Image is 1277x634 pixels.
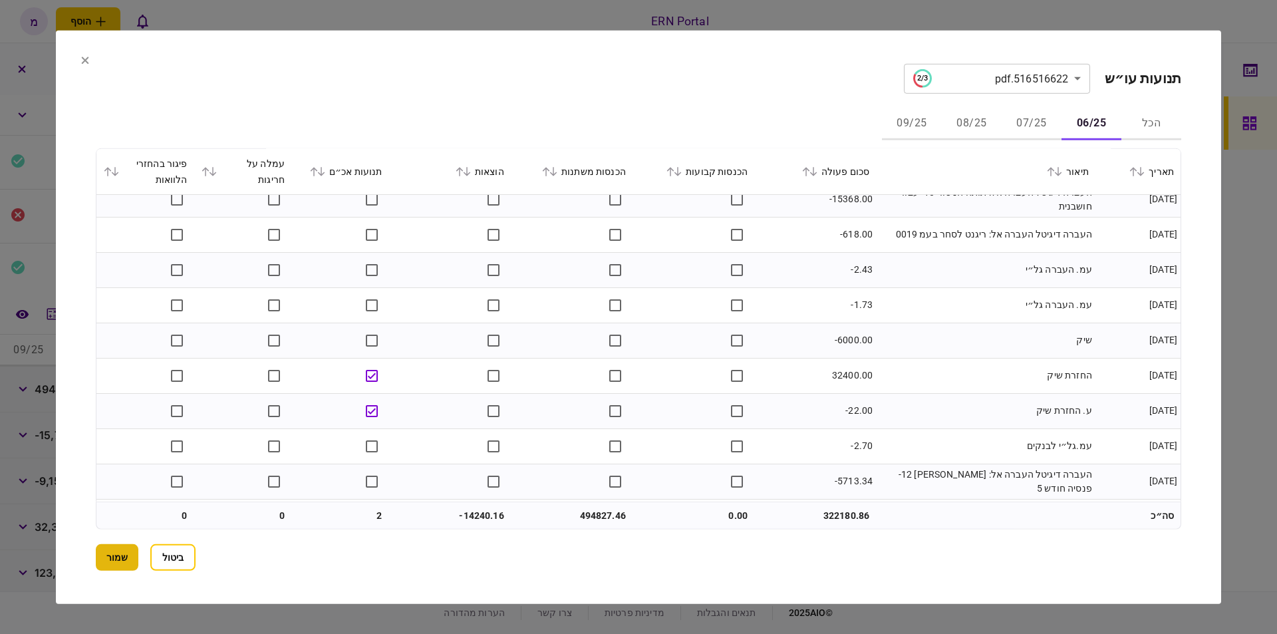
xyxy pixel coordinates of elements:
td: [DATE] [1095,323,1181,358]
td: [DATE] [1095,287,1181,323]
td: [DATE] [1095,393,1181,428]
td: -22.00 [754,393,876,428]
td: 2 [291,502,389,529]
td: 0 [194,502,292,529]
td: [DATE] [1095,358,1181,393]
td: סה״כ [1095,502,1181,529]
td: 32400.00 [754,358,876,393]
td: [DATE] [1095,252,1181,287]
td: -1.73 [754,287,876,323]
td: החזרת שיק [876,358,1095,393]
td: [DATE] [1095,464,1181,499]
button: הכל [1121,108,1181,140]
td: -6000.00 [754,323,876,358]
td: העברה דיגיטל העברה אל: ריגנט לסחר בעמ 0019 [876,217,1095,252]
td: -15368.00 [754,182,876,217]
div: סכום פעולה [761,163,869,179]
button: 06/25 [1062,108,1121,140]
div: הכנסות משתנות [517,163,626,179]
button: 07/25 [1002,108,1062,140]
button: 09/25 [882,108,942,140]
td: העברה דיגיטל העברה אל: [PERSON_NAME] 12- פנסיה חודש 5 [876,464,1095,499]
td: 0.00 [633,502,754,529]
div: הכנסות קבועות [639,163,748,179]
div: עמלה על חריגות [201,155,285,187]
td: -618.00 [754,217,876,252]
td: [DATE] [1095,428,1181,464]
td: שיק [876,323,1095,358]
td: 494827.46 [511,502,633,529]
td: -14240.16 [389,502,511,529]
td: 0 [96,502,194,529]
td: עמ.גל״י לבנקים [876,428,1095,464]
td: עמ. העברה גל״י [876,252,1095,287]
td: 322180.86 [754,502,876,529]
td: -2.70 [754,428,876,464]
text: 2/3 [917,74,927,82]
button: שמור [96,544,138,571]
div: הוצאות [396,163,504,179]
h2: תנועות עו״ש [1105,70,1181,86]
div: תנועות אכ״ם [298,163,382,179]
div: תאריך [1102,163,1174,179]
div: 516516622.pdf [913,69,1069,88]
button: 08/25 [942,108,1002,140]
div: תיאור [883,163,1089,179]
td: [DATE] [1095,182,1181,217]
td: -5713.34 [754,464,876,499]
td: [DATE] [1095,217,1181,252]
td: העברה דיגיטל העברה אל: תותח הניסור 10- עבור חושבנית [876,182,1095,217]
div: פיגור בהחזרי הלוואות [103,155,188,187]
button: ביטול [150,544,196,571]
td: -2.43 [754,252,876,287]
td: ע. החזרת שיק [876,393,1095,428]
td: עמ. העברה גל״י [876,287,1095,323]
